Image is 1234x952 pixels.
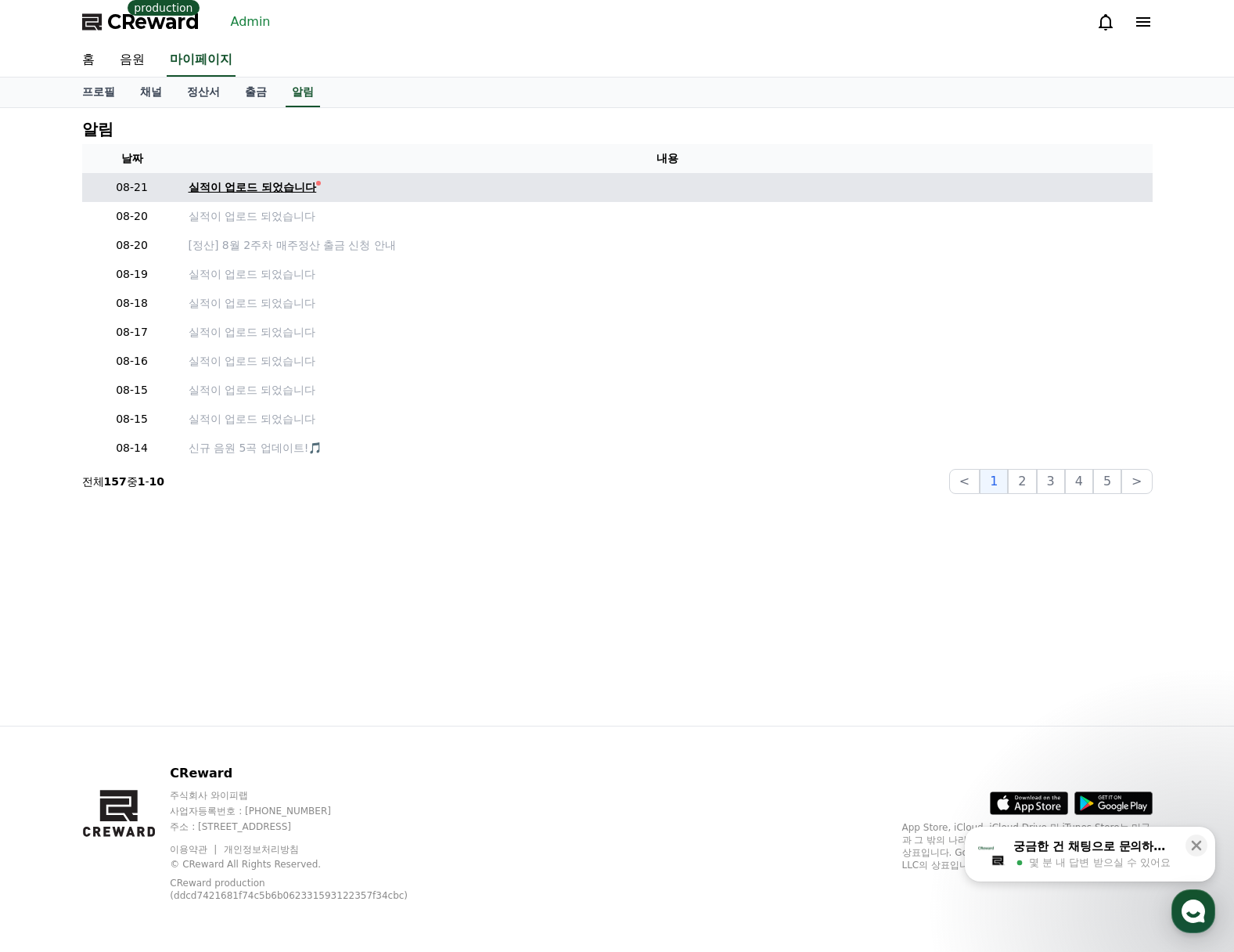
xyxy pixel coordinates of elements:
[232,78,279,107] a: 출금
[242,520,261,532] span: 설정
[174,78,232,107] a: 정산서
[189,208,1146,225] a: 실적이 업로드 되었습니다
[189,179,317,196] div: 실적이 업로드 되었습니다
[143,521,162,533] span: 대화
[88,237,176,254] p: 08-20
[1008,469,1036,494] button: 2
[70,44,107,77] a: 홈
[70,78,128,107] a: 프로필
[902,821,1153,871] p: App Store, iCloud, iCloud Drive 및 iTunes Store는 미국과 그 밖의 나라 및 지역에서 등록된 Apple Inc.의 서비스 상표입니다. Goo...
[170,844,219,855] a: 이용약관
[189,266,1146,283] a: 실적이 업로드 되었습니다
[170,820,444,833] p: 주소 : [STREET_ADDRESS]
[170,764,444,783] p: CReward
[286,78,320,107] a: 알림
[88,208,176,225] p: 08-20
[980,469,1008,494] button: 1
[189,179,1146,196] a: 실적이 업로드 되었습니다
[149,475,164,488] strong: 10
[949,469,980,494] button: <
[88,324,176,341] p: 08-17
[1065,469,1093,494] button: 4
[170,858,444,871] p: © CReward All Rights Reserved.
[128,78,174,107] a: 채널
[138,475,146,488] strong: 1
[88,440,176,456] p: 08-14
[49,520,59,532] span: 홈
[88,411,176,427] p: 08-15
[189,440,1146,456] a: 신규 음원 5곡 업데이트!🎵
[170,805,444,817] p: 사업자등록번호 : [PHONE_NUMBER]
[1093,469,1121,494] button: 5
[1037,469,1065,494] button: 3
[82,121,113,138] h4: 알림
[182,144,1153,173] th: 내용
[107,44,157,77] a: 음원
[82,474,165,489] p: 전체 중 -
[104,475,127,488] strong: 157
[224,844,299,855] a: 개인정보처리방침
[88,353,176,370] p: 08-16
[5,496,103,535] a: 홈
[225,9,277,34] a: Admin
[1121,469,1152,494] button: >
[189,382,1146,398] a: 실적이 업로드 되었습니다
[88,295,176,312] p: 08-18
[189,237,1146,254] a: [정산] 8월 2주차 매주정산 출금 신청 안내
[170,877,420,902] p: CReward production (ddcd7421681f74c5b6b062331593122357f34cbc)
[189,295,1146,312] a: 실적이 업로드 되었습니다
[88,266,176,283] p: 08-19
[167,44,236,77] a: 마이페이지
[82,144,182,173] th: 날짜
[170,789,444,802] p: 주식회사 와이피랩
[82,9,200,34] a: CReward
[88,382,176,398] p: 08-15
[189,411,1146,427] a: 실적이 업로드 되었습니다
[88,179,176,196] p: 08-21
[107,9,200,34] span: CReward
[103,496,202,535] a: 대화
[189,353,1146,370] a: 실적이 업로드 되었습니다
[189,324,1146,341] a: 실적이 업로드 되었습니다
[202,496,300,535] a: 설정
